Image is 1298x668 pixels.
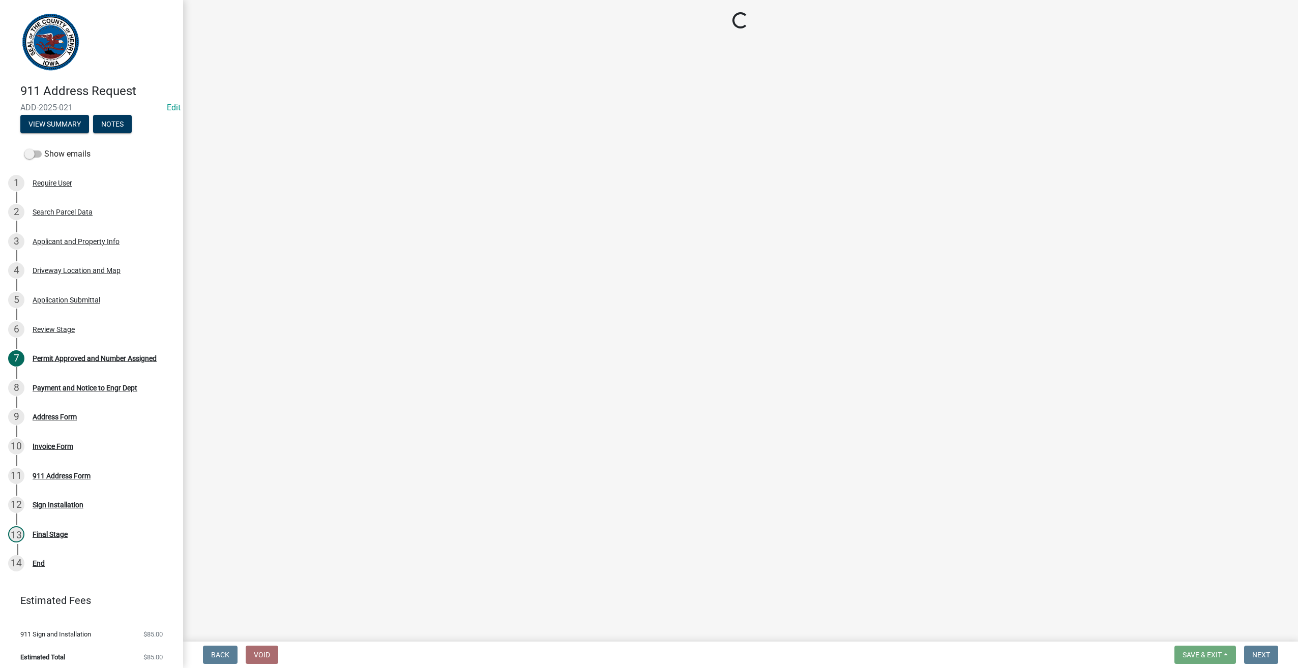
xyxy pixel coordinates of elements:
a: Estimated Fees [8,590,167,611]
div: Search Parcel Data [33,208,93,216]
label: Show emails [24,148,91,160]
div: 3 [8,233,24,250]
button: Save & Exit [1174,646,1236,664]
button: Back [203,646,238,664]
button: View Summary [20,115,89,133]
span: Estimated Total [20,654,65,660]
div: 911 Address Form [33,472,91,479]
img: Henry County, Iowa [20,11,81,73]
button: Notes [93,115,132,133]
a: Edit [167,103,181,112]
div: 12 [8,497,24,513]
div: 13 [8,526,24,542]
span: $85.00 [143,631,163,637]
button: Next [1244,646,1278,664]
div: 8 [8,380,24,396]
div: Applicant and Property Info [33,238,120,245]
div: 1 [8,175,24,191]
div: 6 [8,321,24,338]
span: ADD-2025-021 [20,103,163,112]
div: Application Submittal [33,296,100,303]
div: Invoice Form [33,443,73,450]
wm-modal-confirm: Notes [93,120,132,129]
div: Permit Approved and Number Assigned [33,355,157,362]
div: 2 [8,204,24,220]
div: Payment and Notice to Engr Dept [33,384,137,391]
div: 14 [8,555,24,571]
div: 7 [8,350,24,367]
div: Require User [33,179,72,187]
div: Address Form [33,413,77,420]
span: Save & Exit [1183,651,1222,659]
span: Next [1252,651,1270,659]
div: 11 [8,468,24,484]
span: 911 Sign and Installation [20,631,91,637]
div: 4 [8,262,24,279]
wm-modal-confirm: Summary [20,120,89,129]
span: $85.00 [143,654,163,660]
div: 5 [8,292,24,308]
span: Back [211,651,229,659]
div: 9 [8,409,24,425]
div: End [33,560,45,567]
wm-modal-confirm: Edit Application Number [167,103,181,112]
div: 10 [8,438,24,454]
div: Final Stage [33,531,68,538]
div: Driveway Location and Map [33,267,121,274]
h4: 911 Address Request [20,84,175,99]
button: Void [246,646,278,664]
div: Sign Installation [33,501,83,508]
div: Review Stage [33,326,75,333]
